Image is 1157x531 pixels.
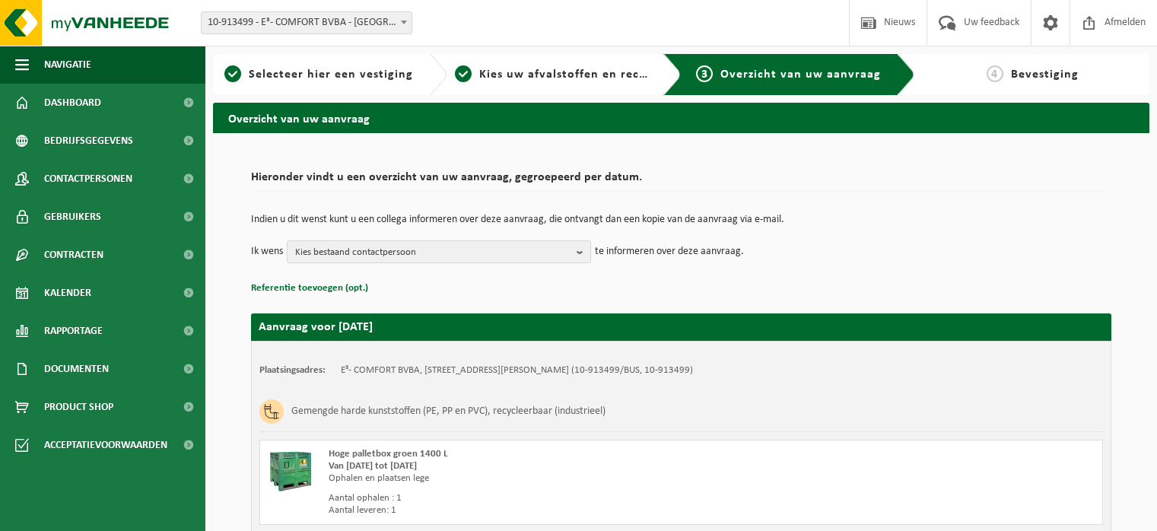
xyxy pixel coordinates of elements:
span: Product Shop [44,388,113,426]
div: Aantal leveren: 1 [329,504,742,517]
span: 4 [987,65,1003,82]
a: 1Selecteer hier een vestiging [221,65,417,84]
span: Kies uw afvalstoffen en recipiënten [479,68,688,81]
a: 2Kies uw afvalstoffen en recipiënten [455,65,651,84]
span: Kies bestaand contactpersoon [295,241,571,264]
span: 1 [224,65,241,82]
span: Gebruikers [44,198,101,236]
span: 2 [455,65,472,82]
button: Kies bestaand contactpersoon [287,240,591,263]
span: Overzicht van uw aanvraag [720,68,881,81]
strong: Van [DATE] tot [DATE] [329,461,417,471]
p: te informeren over deze aanvraag. [595,240,744,263]
span: 3 [696,65,713,82]
span: Dashboard [44,84,101,122]
p: Indien u dit wenst kunt u een collega informeren over deze aanvraag, die ontvangt dan een kopie v... [251,215,1111,225]
span: Contactpersonen [44,160,132,198]
img: PB-HB-1400-HPE-GN-01.png [268,448,313,494]
div: Aantal ophalen : 1 [329,492,742,504]
strong: Aanvraag voor [DATE] [259,321,373,333]
span: Contracten [44,236,103,274]
span: Kalender [44,274,91,312]
span: Hoge palletbox groen 1400 L [329,449,448,459]
span: Navigatie [44,46,91,84]
span: Selecteer hier een vestiging [249,68,413,81]
span: Rapportage [44,312,103,350]
p: Ik wens [251,240,283,263]
span: Documenten [44,350,109,388]
strong: Plaatsingsadres: [259,365,326,375]
td: E³- COMFORT BVBA, [STREET_ADDRESS][PERSON_NAME] (10-913499/BUS, 10-913499) [341,364,693,377]
h3: Gemengde harde kunststoffen (PE, PP en PVC), recycleerbaar (industrieel) [291,399,606,424]
span: Bedrijfsgegevens [44,122,133,160]
div: Ophalen en plaatsen lege [329,472,742,485]
span: 10-913499 - E³- COMFORT BVBA - WILSELE [202,12,412,33]
h2: Overzicht van uw aanvraag [213,103,1149,132]
button: Referentie toevoegen (opt.) [251,278,368,298]
span: Acceptatievoorwaarden [44,426,167,464]
span: 10-913499 - E³- COMFORT BVBA - WILSELE [201,11,412,34]
h2: Hieronder vindt u een overzicht van uw aanvraag, gegroepeerd per datum. [251,171,1111,192]
span: Bevestiging [1011,68,1079,81]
